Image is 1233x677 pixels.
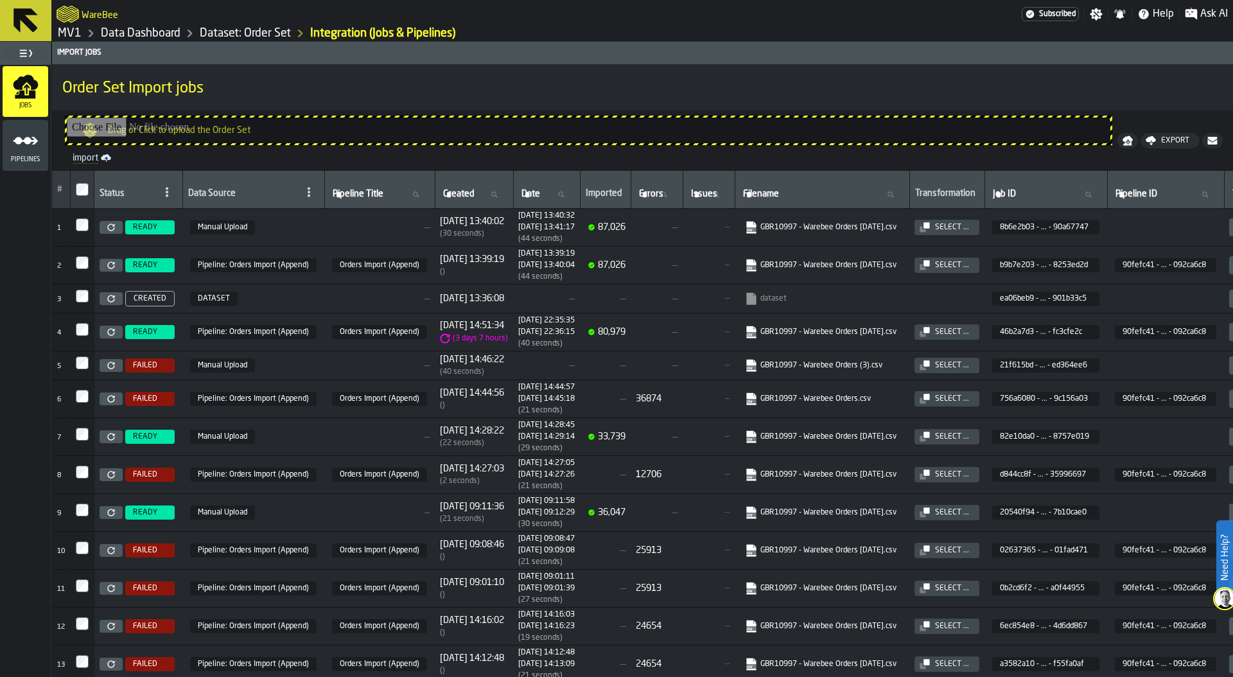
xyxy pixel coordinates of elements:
[76,256,89,269] label: InputCheckbox-label-react-aria9996263897-:r1pi:
[133,328,157,337] span: READY
[76,428,89,441] input: InputCheckbox-label-react-aria9996263897-:r1pn:
[745,392,896,405] a: link-to-https://s3.eu-west-1.amazonaws.com/import.app.warebee.com/756a6080-2672-4e8b-9f61-03b79c1...
[521,189,540,199] span: label
[76,290,89,303] input: InputCheckbox-label-react-aria9996263897-:r1pj:
[441,186,508,203] input: label
[329,432,430,442] span: —
[992,506,1099,520] span: 20540f94-dda3-425e-8ce4-731b7b10cae0
[133,546,157,555] span: FAILED
[76,390,89,403] label: InputCheckbox-label-react-aria9996263897-:r1pm:
[133,622,157,631] span: FAILED
[55,48,1230,57] div: Import Jobs
[585,545,625,556] span: —
[76,504,89,516] input: InputCheckbox-label-react-aria9996263897-:r1pp:
[76,655,89,668] input: InputCheckbox-label-react-aria9996263897-:r1qo:
[992,619,1099,633] span: 6ec854e8-8bd3-45c7-972c-dde64d6dd867
[688,223,730,232] span: —
[440,540,504,550] span: [DATE] 09:08:46
[688,328,730,337] span: —
[914,391,979,407] button: button-Select ...
[440,355,504,365] span: [DATE] 14:46:22
[1115,581,1216,595] span: 90fefc41-b076-484f-9a9a-ab0b092ca6c8
[52,64,1233,110] div: title-Order Set Import jobs
[990,186,1102,203] input: label
[1115,619,1216,633] span: 90fefc41-b076-484f-9a9a-ab0b092ca6c8
[62,78,204,99] span: Order Set Import jobs
[332,543,427,558] span: Orders Import (Append)
[123,358,177,373] a: FAILED
[190,292,238,306] span: DATASET
[123,506,177,520] a: READY
[930,328,974,337] div: Select ...
[993,189,1016,199] span: label
[742,290,902,308] span: dataset
[518,406,575,415] div: Import duration (start to completion)
[57,185,62,194] span: #
[745,658,896,671] a: link-to-https://s3.eu-west-1.amazonaws.com/import.app.warebee.com/a3582a10-0831-4fe4-ad8d-d3d9f55...
[190,358,255,373] span: Manual Upload
[518,432,575,441] div: Completed at 1754918954197
[123,258,177,272] a: READY
[133,584,157,593] span: FAILED
[76,466,89,479] input: InputCheckbox-label-react-aria9996263897-:r1po:
[930,622,974,631] div: Select ...
[518,328,575,337] div: Completed at 1757280975200
[329,294,430,304] span: —
[598,223,625,232] span: 87,026
[518,444,575,453] div: Import duration (start to completion)
[330,186,430,203] input: label
[3,156,48,163] span: Pipelines
[440,367,504,376] div: Time between creation and start (import delay / Re-Import)
[1153,6,1174,22] span: Help
[1085,8,1108,21] label: button-toggle-Settings
[742,579,902,597] span: GBR10997 - Warebee Orders 05.08.2025.csv
[190,506,255,520] span: Manual Upload
[190,220,255,234] span: Manual Upload
[190,468,317,482] span: 90fefc41-b076-484f-9a9a-ab0b092ca6c8
[914,581,979,596] button: button-Select ...
[914,467,979,482] button: button-Select ...
[76,617,89,630] input: InputCheckbox-label-react-aria9996263897-:r1ps:
[518,394,575,403] div: Completed at 1756993518892
[585,294,625,304] span: —
[914,656,979,672] button: button-Select ...
[1117,133,1138,148] button: button-
[123,291,177,306] a: CREATED
[742,256,902,274] span: GBR10997 - Warebee Orders 9.9.25.csv
[518,546,575,555] div: Completed at 1754381348975
[930,223,974,232] div: Select ...
[636,260,678,270] span: —
[440,254,504,265] span: [DATE] 13:39:19
[636,507,678,518] span: —
[1000,261,1089,270] span: b9b7e203 - ... - 8253ed2d
[930,470,974,479] div: Select ...
[123,392,177,406] a: FAILED
[740,186,904,203] input: label
[1115,468,1216,482] span: 90fefc41-b076-484f-9a9a-ab0b092ca6c8
[930,432,974,441] div: Select ...
[914,543,979,558] button: button-Select ...
[443,189,475,199] span: label
[743,189,779,199] span: label
[992,392,1099,406] span: 756a6080-2672-4e8b-9f61-03b79c156a03
[440,426,504,436] span: [DATE] 14:28:22
[188,188,296,201] div: Data Source
[440,229,504,238] div: Time between creation and start (import delay / Re-Import)
[133,361,157,370] span: FAILED
[992,292,1099,306] span: ea06beb9-a13e-44f6-8e6b-8567901b33c5
[1180,6,1233,22] label: button-toggle-Ask AI
[585,394,625,404] span: —
[310,26,455,40] div: Integration (Jobs & Pipelines)
[76,541,89,554] label: InputCheckbox-label-react-aria9996263897-:r1pq:
[76,183,89,196] label: InputCheckbox-label-react-aria9996263897-:r1p6:
[52,42,1233,64] header: Import Jobs
[518,459,575,468] div: Started at 1754918825520
[440,294,504,304] span: [DATE] 13:36:08
[930,508,974,517] div: Select ...
[332,581,427,595] span: Orders Import (Append)
[76,579,89,592] input: InputCheckbox-label-react-aria9996263897-:r1pr:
